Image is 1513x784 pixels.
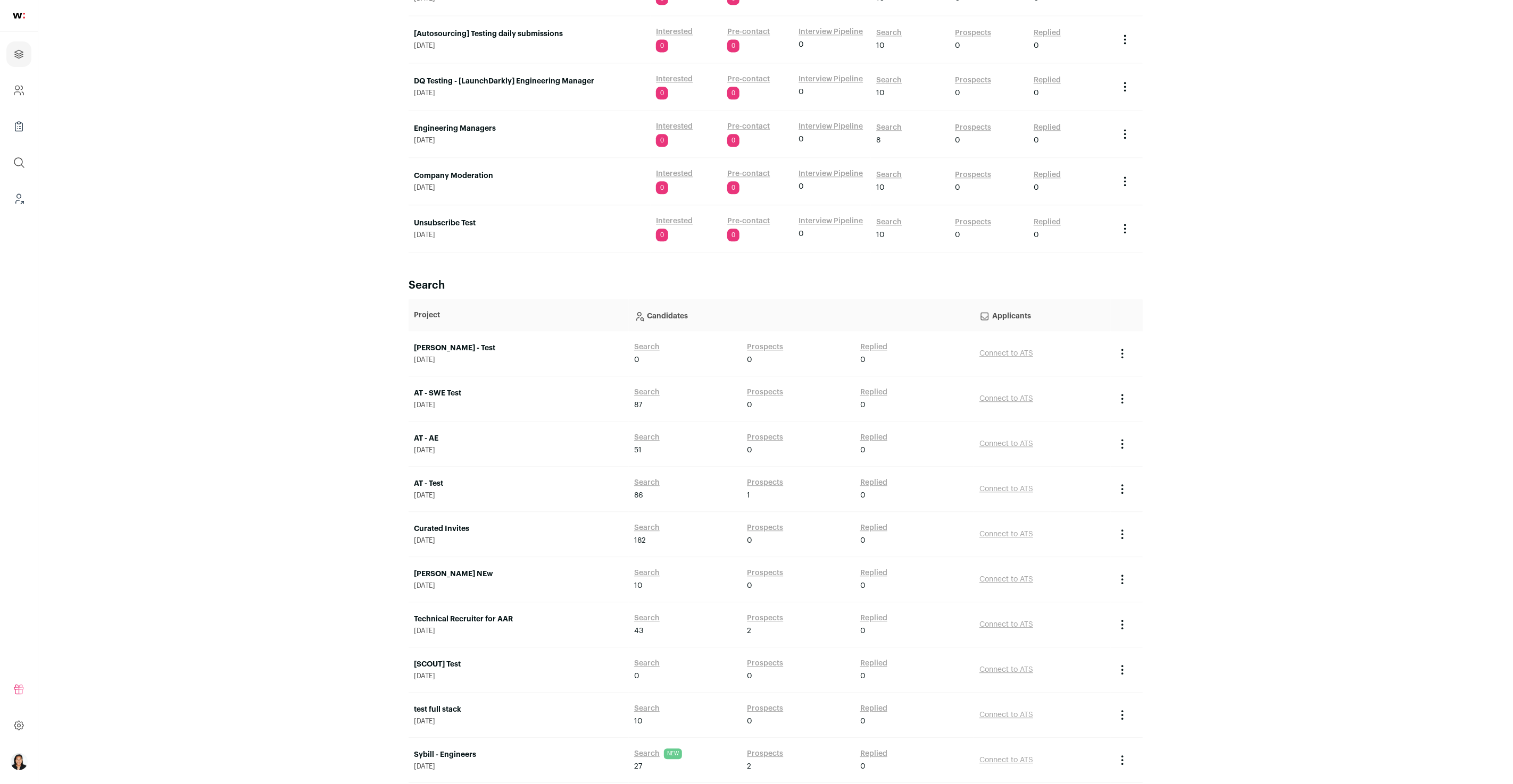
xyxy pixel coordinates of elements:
[747,580,752,591] span: 0
[876,217,902,227] a: Search
[634,342,660,352] a: Search
[979,666,1033,673] a: Connect to ATS
[979,756,1033,764] a: Connect to ATS
[414,524,624,534] a: Curated Invites
[414,446,624,454] span: [DATE]
[727,229,739,241] span: 0
[414,704,624,715] a: test full stack
[634,761,642,772] span: 27
[955,135,960,146] span: 0
[727,74,770,85] a: Pre-contact
[1116,618,1129,631] button: Project Actions
[1119,80,1132,93] button: Project Actions
[955,182,960,193] span: 0
[979,576,1033,583] a: Connect to ATS
[1034,122,1061,133] a: Replied
[860,671,866,681] span: 0
[11,753,28,770] button: Open dropdown
[860,342,887,352] a: Replied
[860,355,866,365] span: 0
[634,658,660,669] a: Search
[1034,170,1061,180] a: Replied
[414,356,624,364] span: [DATE]
[634,535,646,546] span: 182
[634,580,643,591] span: 10
[979,711,1033,719] a: Connect to ATS
[727,87,739,99] span: 0
[6,78,31,103] a: Company and ATS Settings
[747,748,783,759] a: Prospects
[747,671,752,681] span: 0
[1116,754,1129,766] button: Project Actions
[1034,28,1061,38] a: Replied
[860,580,866,591] span: 0
[1119,128,1132,140] button: Project Actions
[860,568,887,578] a: Replied
[876,182,885,193] span: 10
[634,445,642,456] span: 51
[1119,33,1132,46] button: Project Actions
[979,350,1033,357] a: Connect to ATS
[656,181,668,194] span: 0
[747,432,783,443] a: Prospects
[860,432,887,443] a: Replied
[634,568,660,578] a: Search
[860,387,887,398] a: Replied
[1119,222,1132,235] button: Project Actions
[747,387,783,398] a: Prospects
[876,230,885,240] span: 10
[664,748,682,759] span: NEW
[634,387,660,398] a: Search
[656,134,668,147] span: 0
[860,522,887,533] a: Replied
[979,485,1033,493] a: Connect to ATS
[860,626,866,636] span: 0
[6,186,31,212] a: Leads (Backoffice)
[799,39,804,50] span: 0
[634,613,660,623] a: Search
[656,39,668,52] span: 0
[1034,135,1039,146] span: 0
[414,171,645,181] a: Company Moderation
[876,135,880,146] span: 8
[6,114,31,139] a: Company Lists
[1034,230,1039,240] span: 0
[799,229,804,239] span: 0
[414,343,624,353] a: [PERSON_NAME] - Test
[634,490,643,501] span: 86
[634,716,643,727] span: 10
[1034,40,1039,51] span: 0
[414,581,624,590] span: [DATE]
[979,395,1033,402] a: Connect to ATS
[414,310,624,321] p: Project
[656,74,693,85] a: Interested
[876,170,902,180] a: Search
[876,40,885,51] span: 10
[414,478,624,489] a: AT - Test
[634,626,643,636] span: 43
[414,749,624,760] a: Sybill - Engineers
[876,75,902,86] a: Search
[955,170,991,180] a: Prospects
[634,305,969,326] p: Candidates
[1116,437,1129,450] button: Project Actions
[876,88,885,98] span: 10
[414,433,624,444] a: AT - AE
[799,74,863,85] a: Interview Pipeline
[414,659,624,670] a: [SCOUT] Test
[634,355,639,365] span: 0
[634,748,660,759] a: Search
[747,568,783,578] a: Prospects
[634,671,639,681] span: 0
[1116,483,1129,495] button: Project Actions
[799,216,863,226] a: Interview Pipeline
[634,432,660,443] a: Search
[955,40,960,51] span: 0
[11,753,28,770] img: 13709957-medium_jpg
[955,88,960,98] span: 0
[747,626,751,636] span: 2
[747,445,752,456] span: 0
[860,761,866,772] span: 0
[414,569,624,579] a: [PERSON_NAME] NEw
[747,400,752,410] span: 0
